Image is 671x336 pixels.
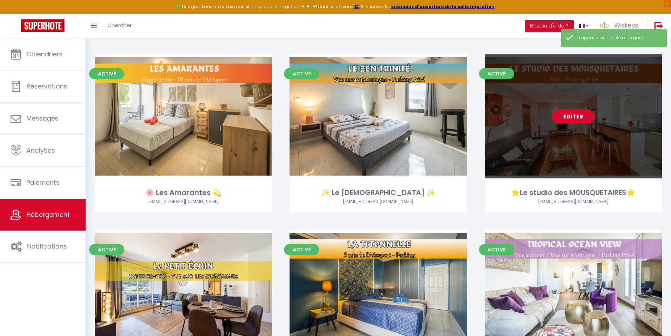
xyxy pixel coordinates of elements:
[284,244,319,255] span: Activé
[290,198,467,205] div: Airbnb
[89,68,124,79] span: Activé
[479,244,514,255] span: Activé
[107,22,132,29] span: Chercher
[26,50,63,59] span: Calendriers
[26,114,58,123] span: Messages
[594,14,647,38] a: ... Wiskeys
[26,178,60,187] span: Paiements
[95,198,272,205] div: Airbnb
[290,187,467,198] div: ✨ Le [DEMOGRAPHIC_DATA] ✨
[284,68,319,79] span: Activé
[27,242,67,251] span: Notifications
[21,19,64,32] img: Super Booking
[102,14,137,38] a: Chercher
[353,4,360,10] a: ICI
[26,146,55,155] span: Analytics
[6,3,27,24] button: Ouvrir le widget de chat LiveChat
[654,22,663,30] img: logout
[26,210,70,219] span: Hébergement
[525,20,574,32] button: Besoin d'aide ?
[485,198,662,205] div: Airbnb
[552,109,594,123] a: Editer
[485,187,662,198] div: ⭐Le studio des MOUSQUETAIRES⭐
[479,68,514,79] span: Activé
[26,82,67,91] span: Réservations
[391,4,495,10] a: créneaux d'ouverture de la salle migration
[599,20,610,31] img: ...
[614,21,638,30] span: Wiskeys
[579,35,659,41] div: L'appartement a été mis à jour
[95,187,272,198] div: 🌸 Les Amarantes 💫
[89,244,124,255] span: Activé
